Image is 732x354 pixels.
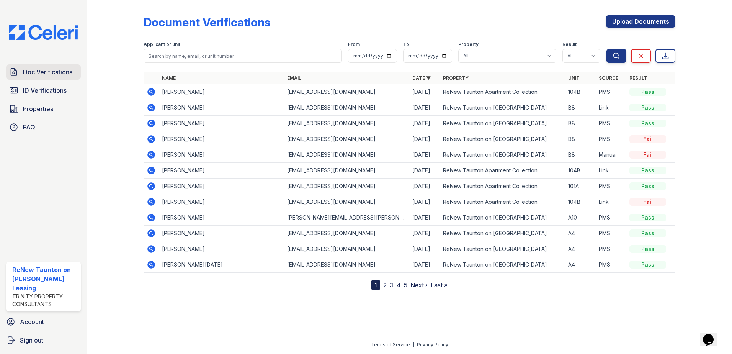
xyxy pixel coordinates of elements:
[410,281,428,289] a: Next ›
[409,226,440,241] td: [DATE]
[6,101,81,116] a: Properties
[412,75,431,81] a: Date ▼
[404,281,407,289] a: 5
[159,84,284,100] td: [PERSON_NAME]
[596,210,626,226] td: PMS
[596,147,626,163] td: Manual
[159,116,284,131] td: [PERSON_NAME]
[348,41,360,48] label: From
[409,147,440,163] td: [DATE]
[596,194,626,210] td: Link
[159,241,284,257] td: [PERSON_NAME]
[144,41,180,48] label: Applicant or unit
[606,15,675,28] a: Upload Documents
[284,84,409,100] td: [EMAIL_ADDRESS][DOMAIN_NAME]
[409,131,440,147] td: [DATE]
[390,281,394,289] a: 3
[6,64,81,80] a: Doc Verifications
[23,86,67,95] span: ID Verifications
[440,100,565,116] td: ReNew Taunton on [GEOGRAPHIC_DATA]
[629,167,666,174] div: Pass
[565,147,596,163] td: B8
[565,241,596,257] td: A4
[565,84,596,100] td: 104B
[413,342,414,347] div: |
[284,194,409,210] td: [EMAIL_ADDRESS][DOMAIN_NAME]
[409,194,440,210] td: [DATE]
[440,226,565,241] td: ReNew Taunton on [GEOGRAPHIC_DATA]
[6,120,81,135] a: FAQ
[409,257,440,273] td: [DATE]
[565,257,596,273] td: A4
[284,241,409,257] td: [EMAIL_ADDRESS][DOMAIN_NAME]
[284,163,409,179] td: [EMAIL_ADDRESS][DOMAIN_NAME]
[284,116,409,131] td: [EMAIL_ADDRESS][DOMAIN_NAME]
[440,179,565,194] td: ReNew Taunton Apartment Collection
[409,241,440,257] td: [DATE]
[284,179,409,194] td: [EMAIL_ADDRESS][DOMAIN_NAME]
[458,41,479,48] label: Property
[162,75,176,81] a: Name
[629,120,666,127] div: Pass
[23,67,72,77] span: Doc Verifications
[159,163,284,179] td: [PERSON_NAME]
[12,293,78,308] div: Trinity Property Consultants
[23,123,35,132] span: FAQ
[159,210,284,226] td: [PERSON_NAME]
[144,49,342,63] input: Search by name, email, or unit number
[565,179,596,194] td: 101A
[629,104,666,111] div: Pass
[144,15,270,29] div: Document Verifications
[596,131,626,147] td: PMS
[284,100,409,116] td: [EMAIL_ADDRESS][DOMAIN_NAME]
[417,342,448,347] a: Privacy Policy
[565,210,596,226] td: A10
[596,116,626,131] td: PMS
[629,182,666,190] div: Pass
[409,100,440,116] td: [DATE]
[409,210,440,226] td: [DATE]
[629,214,666,221] div: Pass
[440,194,565,210] td: ReNew Taunton Apartment Collection
[3,314,84,329] a: Account
[596,257,626,273] td: PMS
[443,75,469,81] a: Property
[700,323,724,346] iframe: chat widget
[440,241,565,257] td: ReNew Taunton on [GEOGRAPHIC_DATA]
[440,210,565,226] td: ReNew Taunton on [GEOGRAPHIC_DATA]
[568,75,580,81] a: Unit
[23,104,53,113] span: Properties
[629,151,666,159] div: Fail
[284,226,409,241] td: [EMAIL_ADDRESS][DOMAIN_NAME]
[6,83,81,98] a: ID Verifications
[629,245,666,253] div: Pass
[629,88,666,96] div: Pass
[383,281,387,289] a: 2
[159,131,284,147] td: [PERSON_NAME]
[159,100,284,116] td: [PERSON_NAME]
[596,163,626,179] td: Link
[159,179,284,194] td: [PERSON_NAME]
[565,100,596,116] td: B8
[629,75,647,81] a: Result
[403,41,409,48] label: To
[3,333,84,348] a: Sign out
[409,116,440,131] td: [DATE]
[409,179,440,194] td: [DATE]
[629,261,666,269] div: Pass
[596,100,626,116] td: Link
[3,25,84,40] img: CE_Logo_Blue-a8612792a0a2168367f1c8372b55b34899dd931a85d93a1a3d3e32e68fde9ad4.png
[596,226,626,241] td: PMS
[565,131,596,147] td: B8
[20,336,43,345] span: Sign out
[12,265,78,293] div: ReNew Taunton on [PERSON_NAME] Leasing
[284,210,409,226] td: [PERSON_NAME][EMAIL_ADDRESS][PERSON_NAME][DOMAIN_NAME]
[159,257,284,273] td: [PERSON_NAME][DATE]
[20,317,44,326] span: Account
[596,241,626,257] td: PMS
[440,84,565,100] td: ReNew Taunton Apartment Collection
[431,281,448,289] a: Last »
[284,131,409,147] td: [EMAIL_ADDRESS][DOMAIN_NAME]
[629,198,666,206] div: Fail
